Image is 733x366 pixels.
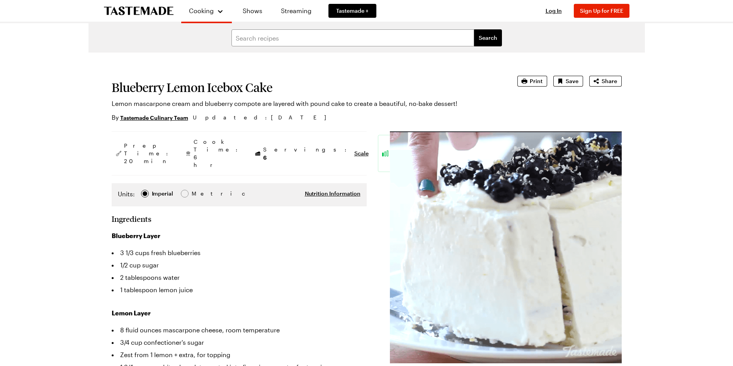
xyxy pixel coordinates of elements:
h2: Ingredients [112,214,151,223]
a: To Tastemade Home Page [104,7,173,15]
span: Updated : [DATE] [193,113,334,122]
span: Cook Time: 6 hr [194,138,241,169]
h1: Blueberry Lemon Icebox Cake [112,80,496,94]
li: Zest from 1 lemon + extra, for topping [112,349,367,361]
span: Sign Up for FREE [580,7,623,14]
button: Scale [354,150,369,157]
span: 6 [263,153,267,161]
li: 2 tablespoons water [112,271,367,284]
a: Tastemade Culinary Team [120,113,188,122]
h3: Blueberry Layer [112,231,367,240]
span: Share [602,77,617,85]
li: 3 1/3 cups fresh blueberries [112,247,367,259]
li: 1 tablespoon lemon juice [112,284,367,296]
li: 8 fluid ounces mascarpone cheese, room temperature [112,324,367,336]
div: Metric [192,189,208,198]
button: Print [517,76,547,87]
button: Share [589,76,622,87]
button: Sign Up for FREE [574,4,629,18]
div: Imperial [152,189,173,198]
input: Search recipes [231,29,474,46]
span: Print [530,77,543,85]
a: Tastemade + [328,4,376,18]
h3: Lemon Layer [112,308,367,318]
button: Save recipe [553,76,583,87]
button: Cooking [189,3,224,19]
li: 3/4 cup confectioner's sugar [112,336,367,349]
span: Tastemade + [336,7,369,15]
span: Cooking [189,7,214,14]
button: Nutrition Information [305,190,361,197]
span: Prep Time: 20 min [124,142,172,165]
span: Servings: [263,146,350,162]
p: By [112,113,188,122]
div: Imperial Metric [118,189,208,200]
li: 1/2 cup sugar [112,259,367,271]
p: Lemon mascarpone cream and blueberry compote are layered with pound cake to create a beautiful, n... [112,99,496,108]
span: Imperial [152,189,174,198]
span: Metric [192,189,209,198]
span: Save [566,77,578,85]
button: Log In [538,7,569,15]
button: filters [474,29,502,46]
label: Units: [118,189,135,199]
span: Search [479,34,497,42]
span: Log In [546,7,562,14]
